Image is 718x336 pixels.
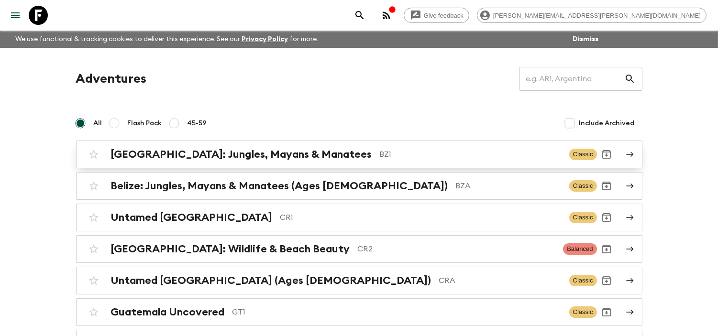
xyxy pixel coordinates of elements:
[519,65,624,92] input: e.g. AR1, Argentina
[597,145,616,164] button: Archive
[358,243,556,255] p: CR2
[76,298,642,326] a: Guatemala UncoveredGT1ClassicArchive
[128,119,162,128] span: Flash Pack
[111,243,350,255] h2: [GEOGRAPHIC_DATA]: Wildlife & Beach Beauty
[76,235,642,263] a: [GEOGRAPHIC_DATA]: Wildlife & Beach BeautyCR2BalancedArchive
[597,239,616,259] button: Archive
[380,149,562,160] p: BZ1
[597,176,616,195] button: Archive
[111,306,225,318] h2: Guatemala Uncovered
[569,212,597,223] span: Classic
[597,208,616,227] button: Archive
[350,6,369,25] button: search adventures
[76,172,642,200] a: Belize: Jungles, Mayans & Manatees (Ages [DEMOGRAPHIC_DATA])BZAClassicArchive
[111,148,372,161] h2: [GEOGRAPHIC_DATA]: Jungles, Mayans & Manatees
[188,119,207,128] span: 45-59
[76,267,642,294] a: Untamed [GEOGRAPHIC_DATA] (Ages [DEMOGRAPHIC_DATA])CRAClassicArchive
[477,8,707,23] div: [PERSON_NAME][EMAIL_ADDRESS][PERSON_NAME][DOMAIN_NAME]
[232,306,562,318] p: GT1
[11,31,322,48] p: We use functional & tracking cookies to deliver this experience. See our for more.
[76,204,642,231] a: Untamed [GEOGRAPHIC_DATA]CR1ClassicArchive
[6,6,25,25] button: menu
[242,36,288,43] a: Privacy Policy
[597,303,616,322] button: Archive
[111,274,431,287] h2: Untamed [GEOGRAPHIC_DATA] (Ages [DEMOGRAPHIC_DATA])
[569,306,597,318] span: Classic
[111,180,448,192] h2: Belize: Jungles, Mayans & Manatees (Ages [DEMOGRAPHIC_DATA])
[569,180,597,192] span: Classic
[563,243,596,255] span: Balanced
[570,33,601,46] button: Dismiss
[569,149,597,160] span: Classic
[76,69,147,88] h1: Adventures
[579,119,635,128] span: Include Archived
[94,119,102,128] span: All
[597,271,616,290] button: Archive
[419,12,469,19] span: Give feedback
[404,8,469,23] a: Give feedback
[439,275,562,286] p: CRA
[111,211,273,224] h2: Untamed [GEOGRAPHIC_DATA]
[488,12,706,19] span: [PERSON_NAME][EMAIL_ADDRESS][PERSON_NAME][DOMAIN_NAME]
[456,180,562,192] p: BZA
[280,212,562,223] p: CR1
[76,141,642,168] a: [GEOGRAPHIC_DATA]: Jungles, Mayans & ManateesBZ1ClassicArchive
[569,275,597,286] span: Classic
